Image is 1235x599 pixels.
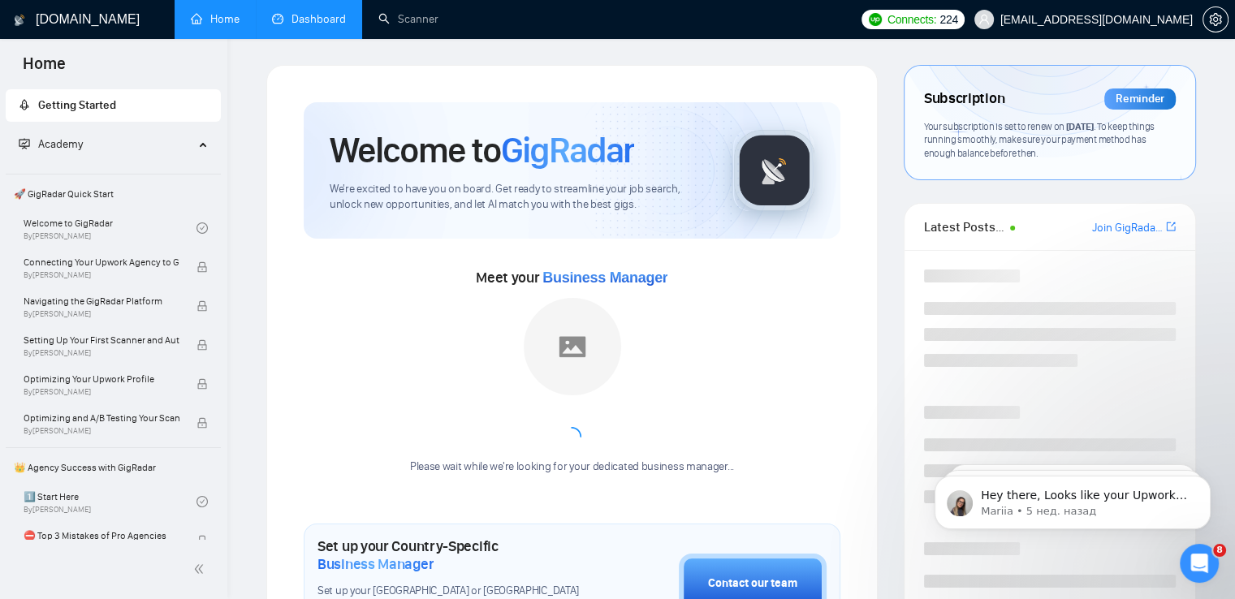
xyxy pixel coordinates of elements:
span: fund-projection-screen [19,138,30,149]
span: GigRadar [501,128,634,172]
span: lock [196,339,208,351]
a: setting [1203,13,1229,26]
span: loading [560,425,583,448]
span: By [PERSON_NAME] [24,309,179,319]
span: lock [196,300,208,312]
span: Academy [38,137,83,151]
span: By [PERSON_NAME] [24,426,179,436]
span: rocket [19,99,30,110]
span: lock [196,417,208,429]
span: Getting Started [38,98,116,112]
a: export [1166,219,1176,235]
button: setting [1203,6,1229,32]
span: Your subscription is set to renew on . To keep things running smoothly, make sure your payment me... [924,120,1155,159]
span: Optimizing Your Upwork Profile [24,371,179,387]
a: Welcome to GigRadarBy[PERSON_NAME] [24,210,196,246]
div: Contact our team [708,575,797,593]
img: logo [14,7,25,33]
a: dashboardDashboard [272,12,346,26]
a: Join GigRadar Slack Community [1092,219,1163,237]
span: Connecting Your Upwork Agency to GigRadar [24,254,179,270]
li: Getting Started [6,89,221,122]
span: Latest Posts from the GigRadar Community [924,217,1005,237]
img: upwork-logo.png [869,13,882,26]
h1: Welcome to [330,128,634,172]
img: placeholder.png [524,298,621,395]
span: Optimizing and A/B Testing Your Scanner for Better Results [24,410,179,426]
span: 👑 Agency Success with GigRadar [7,451,219,484]
span: ⛔ Top 3 Mistakes of Pro Agencies [24,528,179,544]
span: check-circle [196,496,208,507]
span: Home [10,52,79,86]
h1: Set up your Country-Specific [317,537,598,573]
span: Connects: [887,11,936,28]
span: Subscription [924,85,1004,113]
span: Academy [19,137,83,151]
span: We're excited to have you on board. Get ready to streamline your job search, unlock new opportuni... [330,182,707,213]
iframe: Intercom live chat [1180,544,1219,583]
img: gigradar-logo.png [734,130,815,211]
span: lock [196,261,208,273]
span: setting [1203,13,1228,26]
span: check-circle [196,222,208,234]
div: Reminder [1104,88,1176,110]
span: double-left [193,561,209,577]
span: Hey there, Looks like your Upwork agency OmiSoft 🏆 Multi-awarded AI & Web3 Agency ran out of conn... [71,47,279,254]
span: By [PERSON_NAME] [24,348,179,358]
span: Setting Up Your First Scanner and Auto-Bidder [24,332,179,348]
span: lock [196,535,208,546]
span: 🚀 GigRadar Quick Start [7,178,219,210]
span: By [PERSON_NAME] [24,387,179,397]
span: Business Manager [542,269,667,286]
span: 224 [939,11,957,28]
span: lock [196,378,208,390]
p: Message from Mariia, sent 5 нед. назад [71,62,280,77]
span: [DATE] [1066,120,1094,132]
span: 8 [1213,544,1226,557]
span: user [978,14,990,25]
a: 1️⃣ Start HereBy[PERSON_NAME] [24,484,196,519]
span: export [1166,220,1176,233]
span: Navigating the GigRadar Platform [24,293,179,309]
span: By [PERSON_NAME] [24,270,179,280]
a: searchScanner [378,12,438,26]
span: Meet your [476,269,667,287]
span: Business Manager [317,555,434,573]
div: Please wait while we're looking for your dedicated business manager... [400,459,744,475]
a: homeHome [191,12,240,26]
iframe: Intercom notifications сообщение [910,442,1235,555]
